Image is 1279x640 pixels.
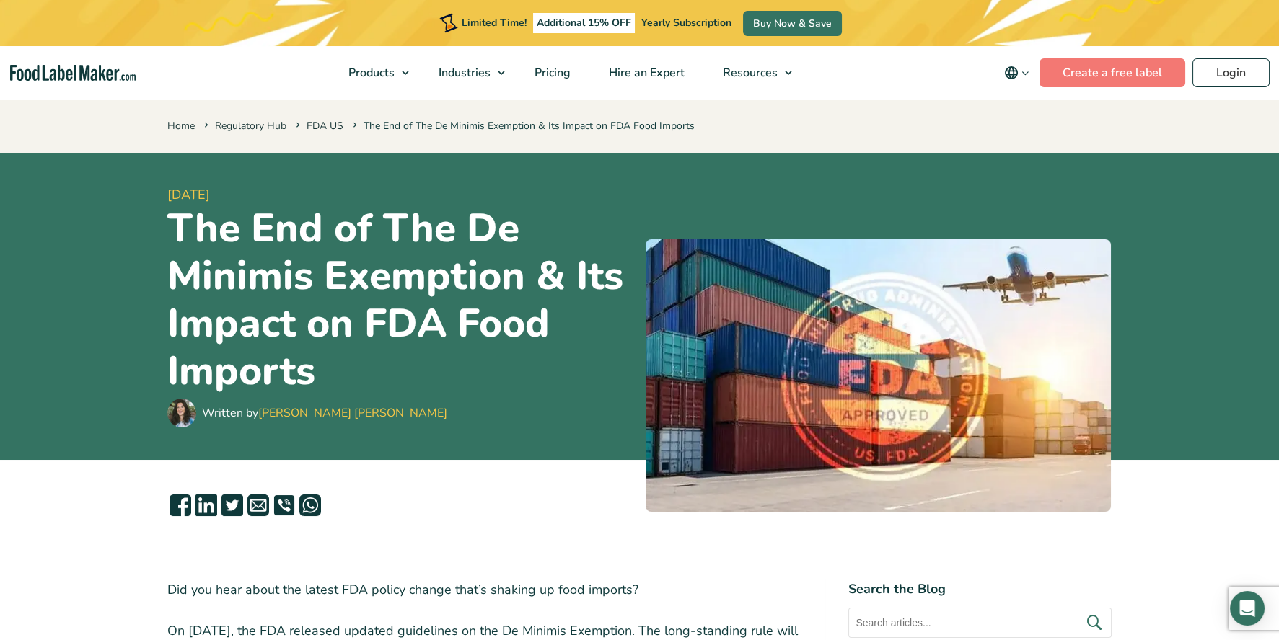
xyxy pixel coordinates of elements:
input: Search articles... [848,608,1112,638]
a: Industries [420,46,512,99]
a: FDA US [307,119,343,133]
span: The End of The De Minimis Exemption & Its Impact on FDA Food Imports [350,119,695,133]
span: [DATE] [167,185,634,205]
a: Hire an Expert [590,46,700,99]
span: Additional 15% OFF [533,13,635,33]
span: Industries [434,65,492,81]
span: Resources [718,65,779,81]
a: Create a free label [1040,58,1185,87]
img: Maria Abi Hanna - Food Label Maker [167,399,196,427]
p: Did you hear about the latest FDA policy change that’s shaking up food imports? [167,579,802,600]
div: Open Intercom Messenger [1230,591,1265,626]
span: Products [344,65,396,81]
span: Limited Time! [462,16,527,30]
a: Buy Now & Save [743,11,842,36]
span: Hire an Expert [605,65,686,81]
a: Regulatory Hub [215,119,286,133]
a: Login [1192,58,1270,87]
span: Yearly Subscription [641,16,731,30]
a: Products [330,46,416,99]
a: Pricing [516,46,586,99]
a: Home [167,119,195,133]
a: Resources [704,46,799,99]
div: Written by [202,404,447,422]
a: [PERSON_NAME] [PERSON_NAME] [258,405,447,421]
span: Pricing [530,65,572,81]
h4: Search the Blog [848,579,1112,599]
h1: The End of The De Minimis Exemption & Its Impact on FDA Food Imports [167,205,634,395]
